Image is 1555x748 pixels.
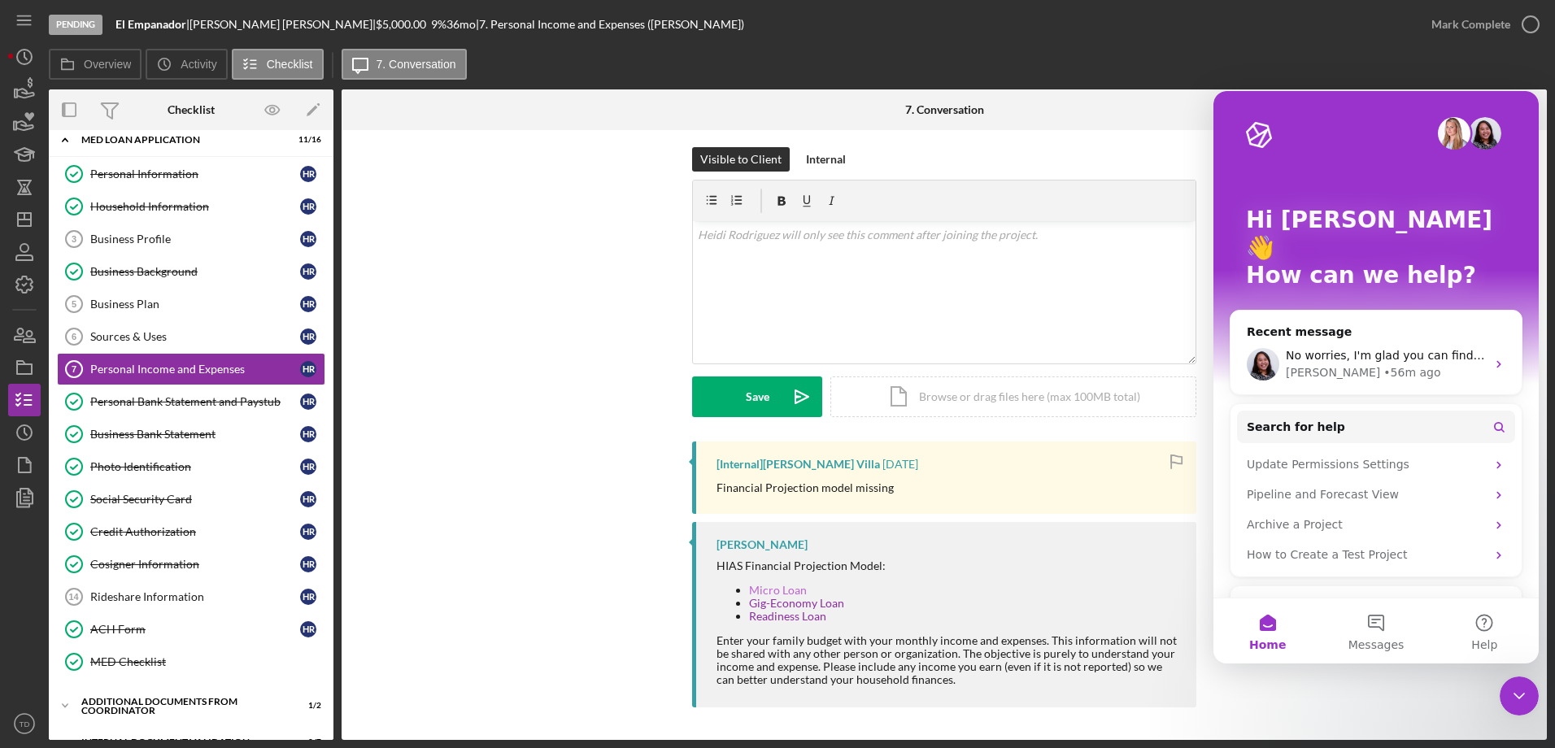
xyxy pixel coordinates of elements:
[57,646,325,678] a: MED Checklist
[57,450,325,483] a: Photo IdentificationHR
[57,223,325,255] a: 3Business ProfileHR
[342,49,467,80] button: 7. Conversation
[300,166,316,182] div: H R
[292,737,321,747] div: 0 / 7
[90,167,300,180] div: Personal Information
[20,720,30,728] text: TD
[49,15,102,35] div: Pending
[170,273,227,290] div: • 56m ago
[90,493,300,506] div: Social Security Card
[115,18,189,31] div: |
[749,609,826,623] a: Readiness Loan
[68,592,79,602] tspan: 14
[33,455,272,472] div: How to Create a Test Project
[72,299,76,309] tspan: 5
[90,460,300,473] div: Photo Identification
[33,328,132,345] span: Search for help
[1431,8,1510,41] div: Mark Complete
[258,548,284,559] span: Help
[24,359,302,389] div: Update Permissions Settings
[90,363,300,376] div: Personal Income and Expenses
[717,479,894,497] p: Financial Projection model missing
[57,320,325,353] a: 6Sources & UsesHR
[81,737,281,747] div: Internal Document Validation
[115,17,186,31] b: El Empanador
[24,320,302,352] button: Search for help
[300,231,316,247] div: H R
[377,58,456,71] label: 7. Conversation
[90,200,300,213] div: Household Information
[57,158,325,190] a: Personal InformationHR
[300,328,316,345] div: H R
[746,376,769,417] div: Save
[90,330,300,343] div: Sources & Uses
[300,198,316,215] div: H R
[292,135,321,145] div: 11 / 16
[33,365,272,382] div: Update Permissions Settings
[81,135,281,145] div: MED Loan Application
[1500,676,1539,715] iframe: Intercom live chat
[806,147,846,172] div: Internal
[692,147,790,172] button: Visible to Client
[168,103,215,116] div: Checklist
[90,395,300,408] div: Personal Bank Statement and Paystub
[476,18,744,31] div: | 7. Personal Income and Expenses ([PERSON_NAME])
[300,426,316,442] div: H R
[882,458,918,471] time: 2025-05-02 19:58
[57,418,325,450] a: Business Bank StatementHR
[181,58,216,71] label: Activity
[146,49,227,80] button: Activity
[90,428,300,441] div: Business Bank Statement
[36,548,72,559] span: Home
[24,389,302,419] div: Pipeline and Forecast View
[57,515,325,548] a: Credit AuthorizationHR
[431,18,446,31] div: 9 %
[135,548,191,559] span: Messages
[798,147,854,172] button: Internal
[717,559,1180,572] div: HIAS Financial Projection Model:
[72,273,167,290] div: [PERSON_NAME]
[72,332,76,341] tspan: 6
[300,263,316,280] div: H R
[72,234,76,244] tspan: 3
[90,590,300,603] div: Rideshare Information
[749,596,844,610] a: Gig-Economy Loan
[700,147,782,172] div: Visible to Client
[57,353,325,385] a: 7Personal Income and ExpensesHR
[905,103,984,116] div: 7. Conversation
[232,49,324,80] button: Checklist
[81,697,281,715] div: Additional Documents from Coordinator
[57,385,325,418] a: Personal Bank Statement and PaystubHR
[57,190,325,223] a: Household InformationHR
[300,491,316,507] div: H R
[90,265,300,278] div: Business Background
[717,458,880,471] div: [Internal] [PERSON_NAME] Villa
[108,507,216,572] button: Messages
[717,538,808,551] div: [PERSON_NAME]
[300,524,316,540] div: H R
[300,394,316,410] div: H R
[90,623,300,636] div: ACH Form
[90,233,300,246] div: Business Profile
[189,18,376,31] div: [PERSON_NAME] [PERSON_NAME] |
[90,655,325,668] div: MED Checklist
[57,613,325,646] a: ACH FormHR
[267,58,313,71] label: Checklist
[72,364,76,374] tspan: 7
[57,581,325,613] a: 14Rideshare InformationHR
[717,634,1180,686] div: Enter your family budget with your monthly income and expenses. This information will not be shar...
[90,525,300,538] div: Credit Authorization
[90,558,300,571] div: Cosigner Information
[217,507,325,572] button: Help
[57,288,325,320] a: 5Business PlanHR
[33,395,272,412] div: Pipeline and Forecast View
